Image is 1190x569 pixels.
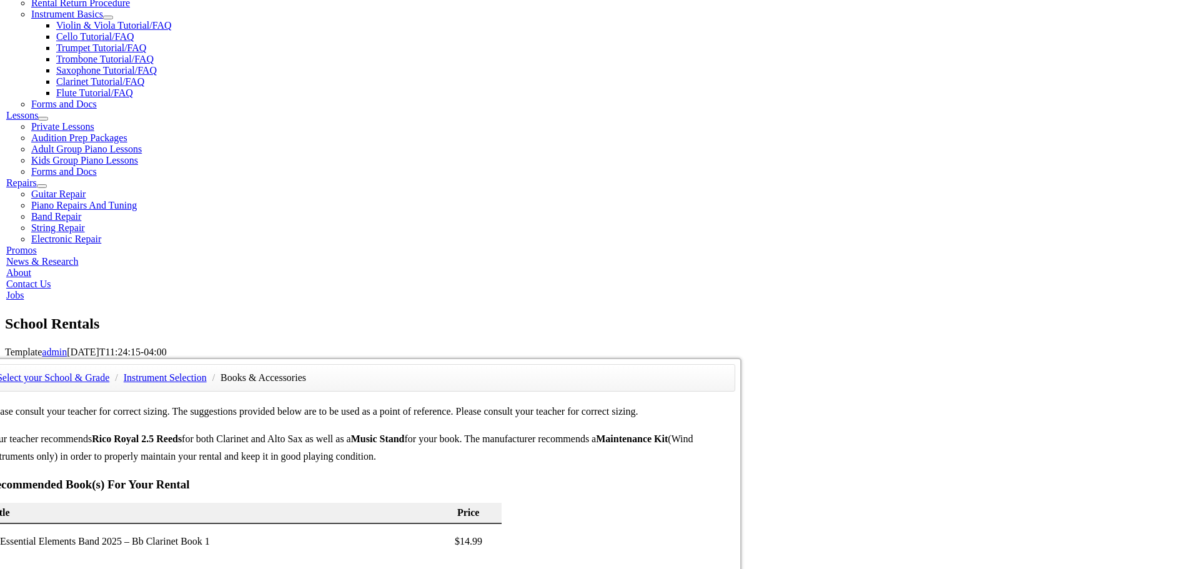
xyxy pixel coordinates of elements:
[5,347,42,357] span: Template
[92,433,182,444] strong: Rico Royal 2.5 Reeds
[42,347,67,357] a: admin
[56,20,172,31] a: Violin & Viola Tutorial/FAQ
[6,267,31,278] a: About
[31,9,103,19] a: Instrument Basics
[455,503,502,524] li: Price
[124,372,207,383] a: Instrument Selection
[6,279,51,289] a: Contact Us
[596,433,668,444] strong: Maintenance Kit
[351,433,405,444] strong: Music Stand
[56,87,133,98] a: Flute Tutorial/FAQ
[56,54,154,64] a: Trombone Tutorial/FAQ
[31,144,142,154] a: Adult Group Piano Lessons
[31,189,86,199] a: Guitar Repair
[103,16,113,19] button: Open submenu of Instrument Basics
[38,117,48,121] button: Open submenu of Lessons
[56,42,146,53] a: Trumpet Tutorial/FAQ
[37,184,47,188] button: Open submenu of Repairs
[67,347,166,357] span: [DATE]T11:24:15-04:00
[6,245,37,255] a: Promos
[56,65,157,76] a: Saxophone Tutorial/FAQ
[455,524,502,559] li: $14.99
[56,31,134,42] a: Cello Tutorial/FAQ
[31,155,138,166] a: Kids Group Piano Lessons
[6,256,79,267] a: News & Research
[56,76,145,87] a: Clarinet Tutorial/FAQ
[31,166,97,177] a: Forms and Docs
[112,372,121,383] span: /
[6,290,24,300] a: Jobs
[31,211,81,222] a: Band Repair
[31,200,137,210] a: Piano Repairs And Tuning
[31,132,127,143] a: Audition Prep Packages
[31,234,101,244] a: Electronic Repair
[31,99,97,109] a: Forms and Docs
[6,110,39,121] a: Lessons
[31,222,85,233] a: String Repair
[209,372,218,383] span: /
[221,369,306,387] li: Books & Accessories
[31,121,94,132] a: Private Lessons
[6,177,37,188] a: Repairs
